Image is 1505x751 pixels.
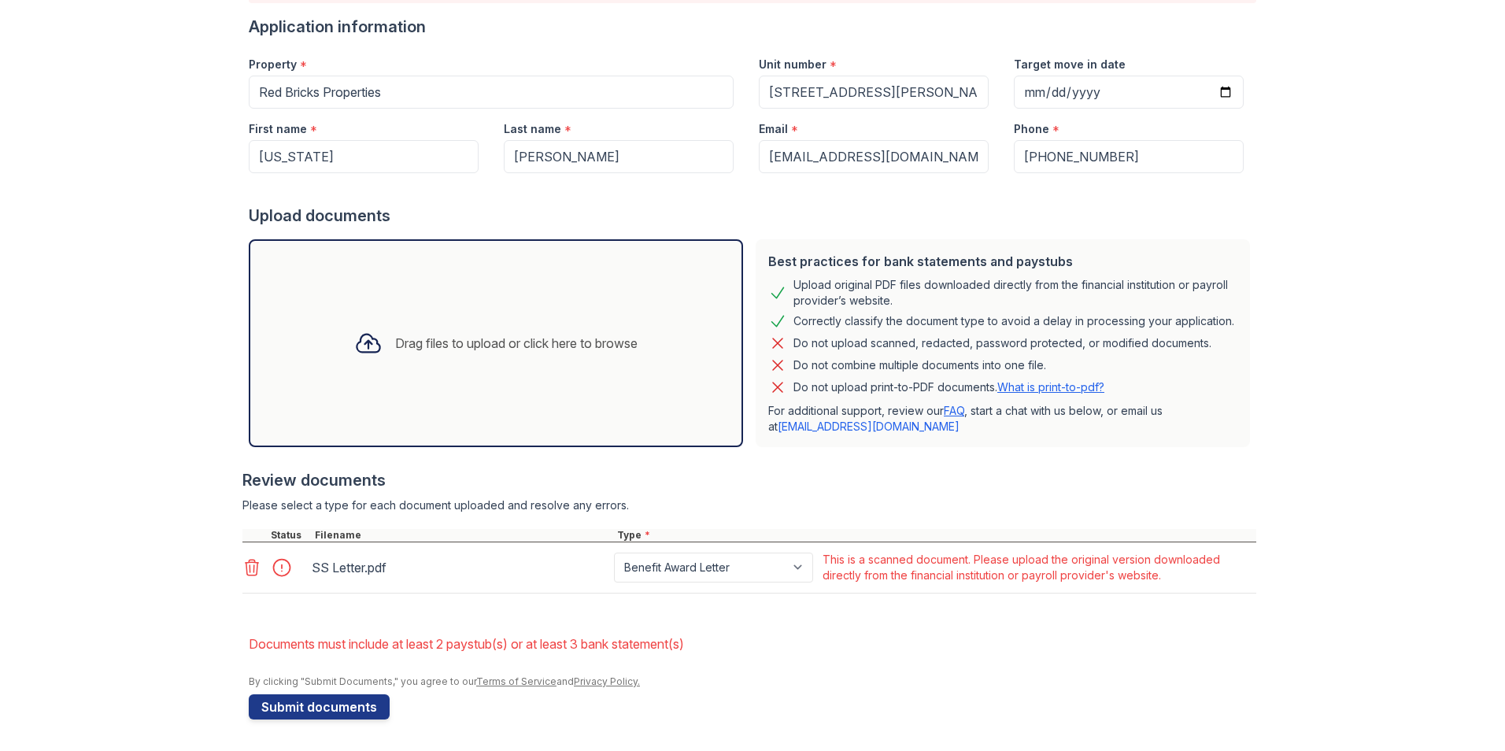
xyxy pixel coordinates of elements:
li: Documents must include at least 2 paystub(s) or at least 3 bank statement(s) [249,628,1256,660]
p: For additional support, review our , start a chat with us below, or email us at [768,403,1237,435]
label: Email [759,121,788,137]
label: Last name [504,121,561,137]
label: Target move in date [1014,57,1126,72]
div: Do not upload scanned, redacted, password protected, or modified documents. [793,334,1211,353]
div: Correctly classify the document type to avoid a delay in processing your application. [793,312,1234,331]
p: Do not upload print-to-PDF documents. [793,379,1104,395]
a: [EMAIL_ADDRESS][DOMAIN_NAME] [778,420,960,433]
div: Application information [249,16,1256,38]
label: First name [249,121,307,137]
div: By clicking "Submit Documents," you agree to our and [249,675,1256,688]
div: Drag files to upload or click here to browse [395,334,638,353]
a: Privacy Policy. [574,675,640,687]
button: Submit documents [249,694,390,720]
div: Do not combine multiple documents into one file. [793,356,1046,375]
a: What is print-to-pdf? [997,380,1104,394]
div: This is a scanned document. Please upload the original version downloaded directly from the finan... [823,552,1253,583]
div: Type [614,529,1256,542]
div: Best practices for bank statements and paystubs [768,252,1237,271]
a: Terms of Service [476,675,557,687]
label: Unit number [759,57,826,72]
div: Filename [312,529,614,542]
div: Status [268,529,312,542]
div: SS Letter.pdf [312,555,608,580]
div: Please select a type for each document uploaded and resolve any errors. [242,498,1256,513]
label: Property [249,57,297,72]
label: Phone [1014,121,1049,137]
a: FAQ [944,404,964,417]
div: Upload original PDF files downloaded directly from the financial institution or payroll provider’... [793,277,1237,309]
div: Upload documents [249,205,1256,227]
div: Review documents [242,469,1256,491]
